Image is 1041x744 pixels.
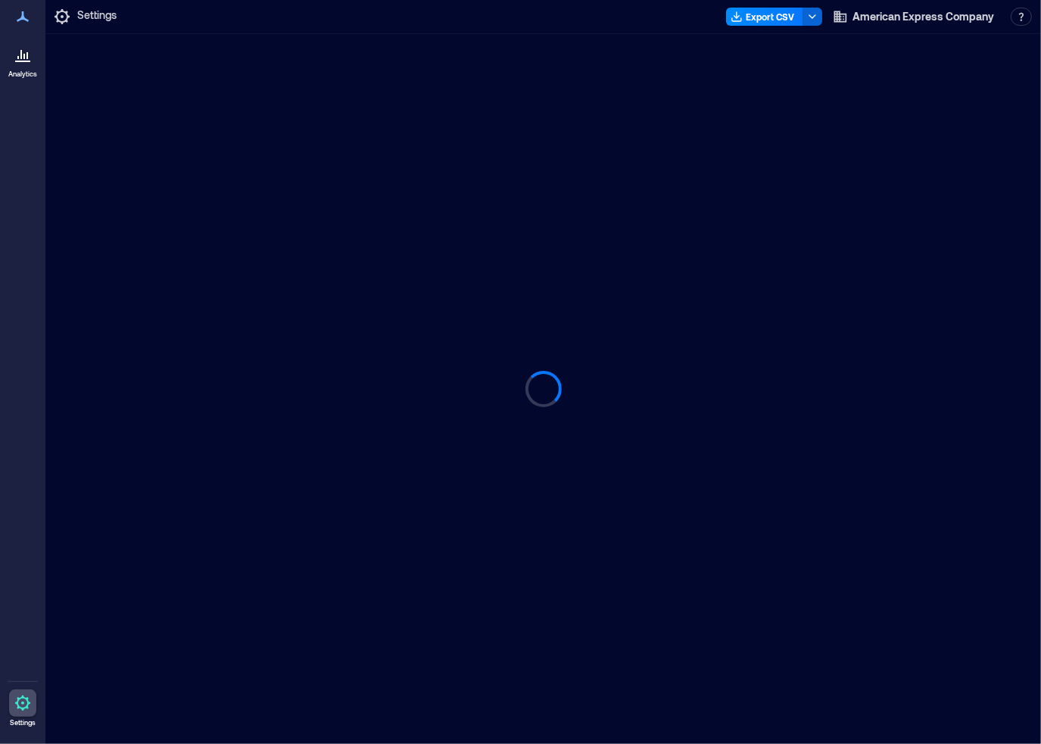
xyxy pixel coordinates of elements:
[4,36,42,83] a: Analytics
[852,9,994,24] span: American Express Company
[10,718,36,727] p: Settings
[828,5,999,29] button: American Express Company
[726,8,803,26] button: Export CSV
[8,70,37,79] p: Analytics
[5,685,41,732] a: Settings
[77,8,117,26] p: Settings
